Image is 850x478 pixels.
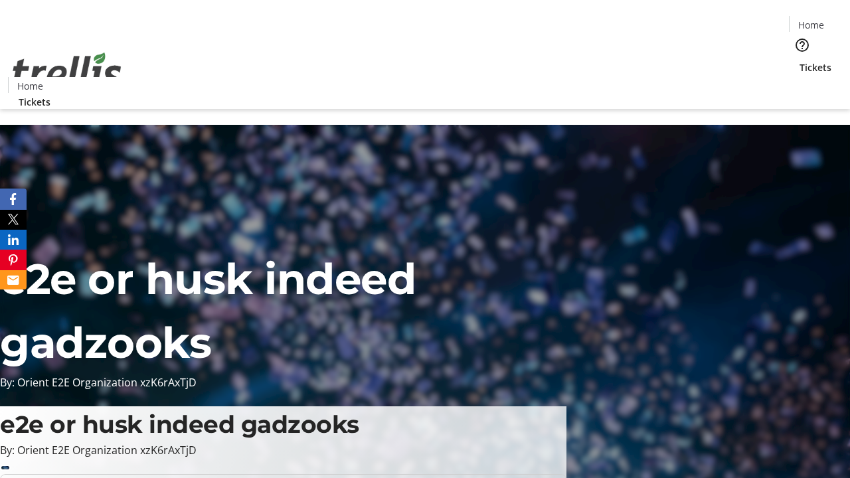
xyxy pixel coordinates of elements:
[789,74,815,101] button: Cart
[17,79,43,93] span: Home
[798,18,824,32] span: Home
[790,18,832,32] a: Home
[8,95,61,109] a: Tickets
[8,38,126,104] img: Orient E2E Organization xzK6rAxTjD's Logo
[800,60,831,74] span: Tickets
[789,32,815,58] button: Help
[9,79,51,93] a: Home
[789,60,842,74] a: Tickets
[19,95,50,109] span: Tickets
